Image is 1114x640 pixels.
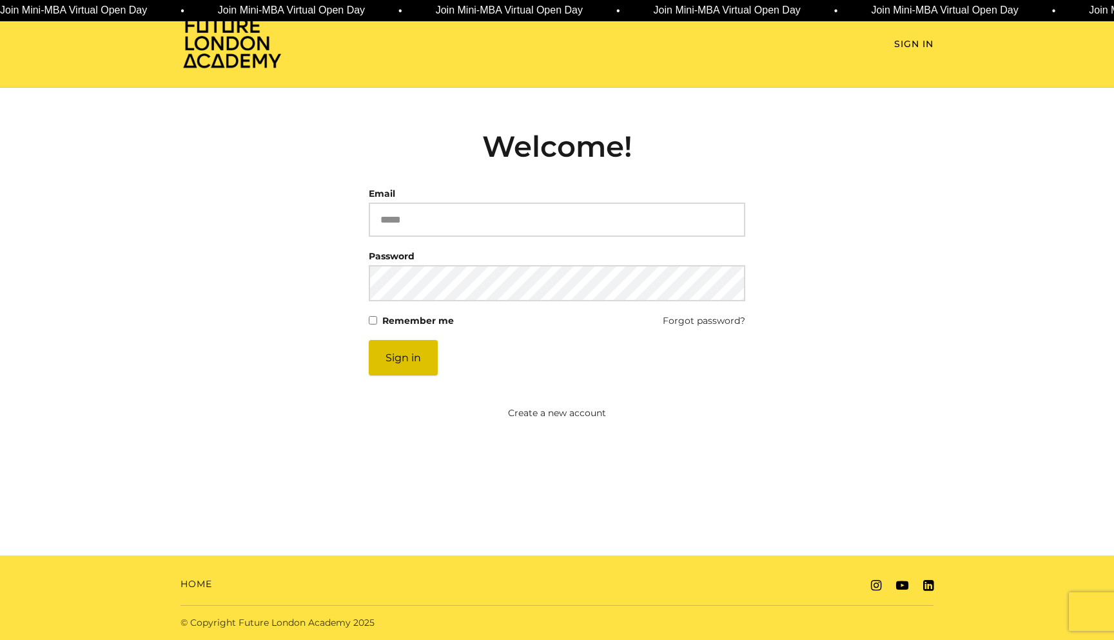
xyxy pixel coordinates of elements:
span: • [834,3,838,19]
a: Home [181,577,212,591]
a: Sign In [894,37,933,51]
span: • [181,3,184,19]
button: Sign in [369,340,438,375]
a: Forgot password? [663,312,745,330]
div: © Copyright Future London Academy 2025 [170,616,557,630]
label: Remember me [382,312,454,330]
span: • [1052,3,1056,19]
img: Home Page [181,17,284,69]
label: Email [369,185,395,203]
a: Create a new account [306,406,808,420]
label: Password [369,247,415,265]
span: • [398,3,402,19]
h2: Welcome! [369,129,745,164]
span: • [616,3,620,19]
